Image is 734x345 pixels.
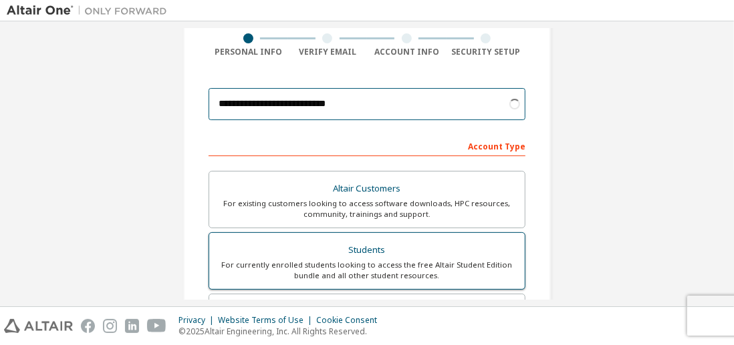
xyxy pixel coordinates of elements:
div: Altair Customers [217,180,517,198]
div: Personal Info [209,47,288,57]
div: Privacy [178,315,218,326]
div: Cookie Consent [316,315,385,326]
div: For currently enrolled students looking to access the free Altair Student Edition bundle and all ... [217,260,517,281]
div: Security Setup [447,47,526,57]
div: Verify Email [288,47,368,57]
img: instagram.svg [103,319,117,333]
div: For existing customers looking to access software downloads, HPC resources, community, trainings ... [217,198,517,220]
img: linkedin.svg [125,319,139,333]
img: Altair One [7,4,174,17]
img: facebook.svg [81,319,95,333]
div: Account Type [209,135,525,156]
img: altair_logo.svg [4,319,73,333]
div: Students [217,241,517,260]
div: Account Info [367,47,447,57]
p: © 2025 Altair Engineering, Inc. All Rights Reserved. [178,326,385,337]
div: Website Terms of Use [218,315,316,326]
img: youtube.svg [147,319,166,333]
